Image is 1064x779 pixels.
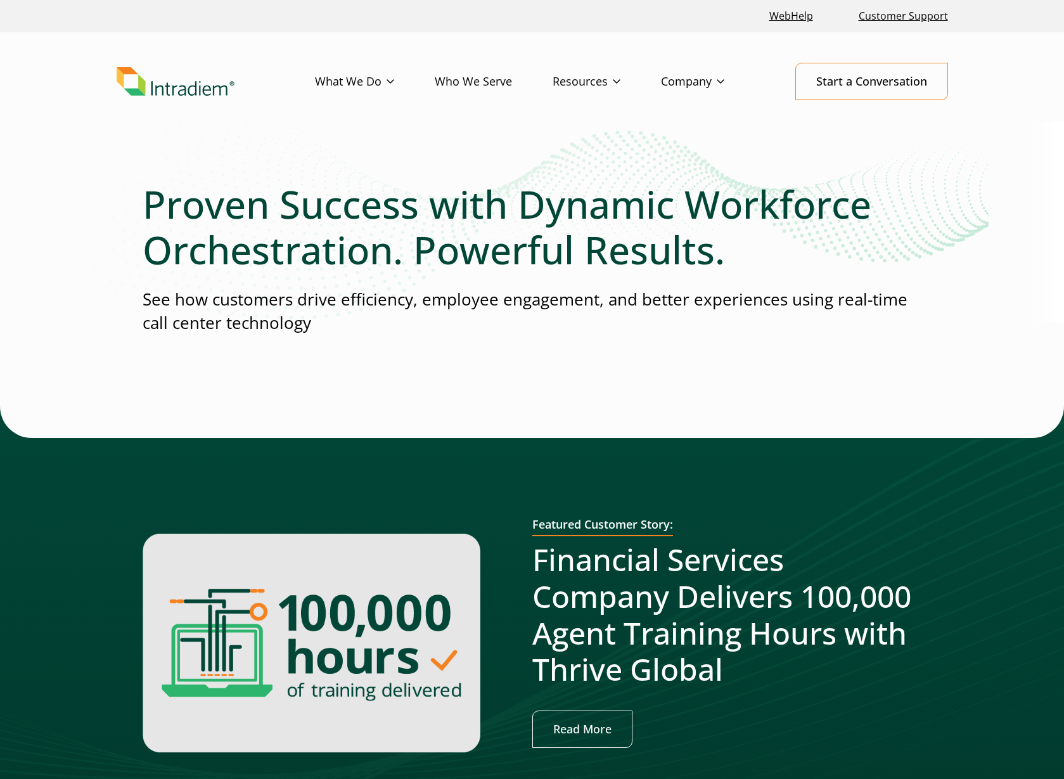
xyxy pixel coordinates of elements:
a: Who We Serve [435,63,553,100]
p: See how customers drive efficiency, employee engagement, and better experiences using real-time c... [143,288,922,335]
a: Company [661,63,765,100]
a: Customer Support [854,3,953,30]
a: Link opens in a new window [764,3,818,30]
a: Read More [532,711,632,748]
img: Intradiem [117,67,234,96]
h1: Proven Success with Dynamic Workforce Orchestration. Powerful Results. [143,181,922,273]
a: What We Do [315,63,435,100]
h2: Featured Customer Story: [532,518,673,537]
a: Link to homepage of Intradiem [117,67,315,96]
a: Start a Conversation [795,63,948,100]
h2: Financial Services Company Delivers 100,000 Agent Training Hours with Thrive Global [532,541,922,687]
a: Resources [553,63,661,100]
